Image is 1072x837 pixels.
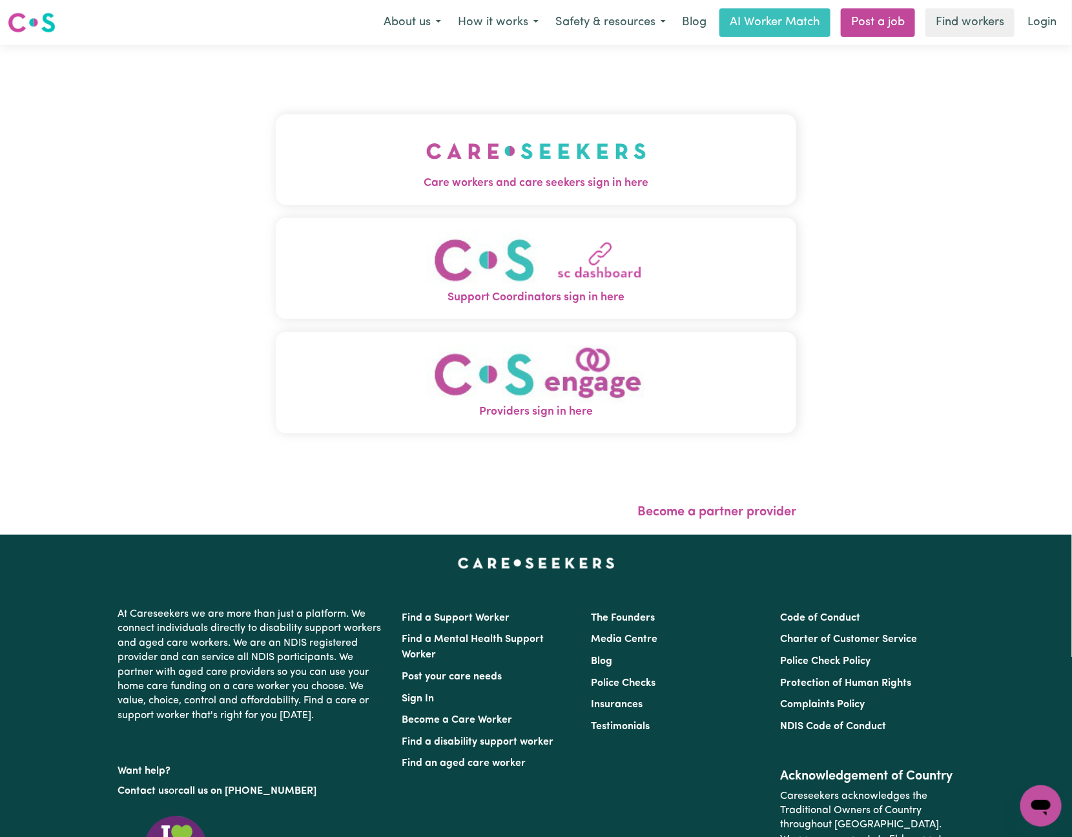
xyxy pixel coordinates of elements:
span: Support Coordinators sign in here [276,289,796,306]
a: Post your care needs [402,672,502,682]
button: About us [375,9,449,36]
a: Code of Conduct [781,613,861,623]
h2: Acknowledgement of Country [781,769,954,784]
a: Find an aged care worker [402,758,526,769]
p: or [118,779,386,803]
button: How it works [449,9,547,36]
a: Protection of Human Rights [781,678,912,688]
a: Testimonials [591,721,650,732]
a: Blog [591,656,612,666]
a: Find workers [925,8,1015,37]
a: AI Worker Match [719,8,830,37]
span: Care workers and care seekers sign in here [276,175,796,192]
a: Charter of Customer Service [781,634,918,645]
a: Police Checks [591,678,655,688]
button: Safety & resources [547,9,674,36]
a: Find a Mental Health Support Worker [402,634,544,660]
a: Insurances [591,699,643,710]
a: Find a disability support worker [402,737,553,747]
button: Providers sign in here [276,332,796,433]
a: Police Check Policy [781,656,871,666]
a: Complaints Policy [781,699,865,710]
a: NDIS Code of Conduct [781,721,887,732]
a: Become a Care Worker [402,715,512,725]
img: Careseekers logo [8,11,56,34]
a: Media Centre [591,634,657,645]
a: Become a partner provider [637,506,796,519]
a: Sign In [402,694,434,704]
a: Careseekers logo [8,8,56,37]
a: Post a job [841,8,915,37]
p: Want help? [118,759,386,778]
p: At Careseekers we are more than just a platform. We connect individuals directly to disability su... [118,602,386,728]
a: Find a Support Worker [402,613,510,623]
iframe: Button to launch messaging window [1020,785,1062,827]
a: Blog [674,8,714,37]
a: Contact us [118,786,169,796]
a: Careseekers home page [458,558,615,568]
button: Care workers and care seekers sign in here [276,114,796,205]
a: The Founders [591,613,655,623]
button: Support Coordinators sign in here [276,218,796,319]
a: call us on [PHONE_NUMBER] [178,786,316,796]
span: Providers sign in here [276,404,796,420]
a: Login [1020,8,1064,37]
